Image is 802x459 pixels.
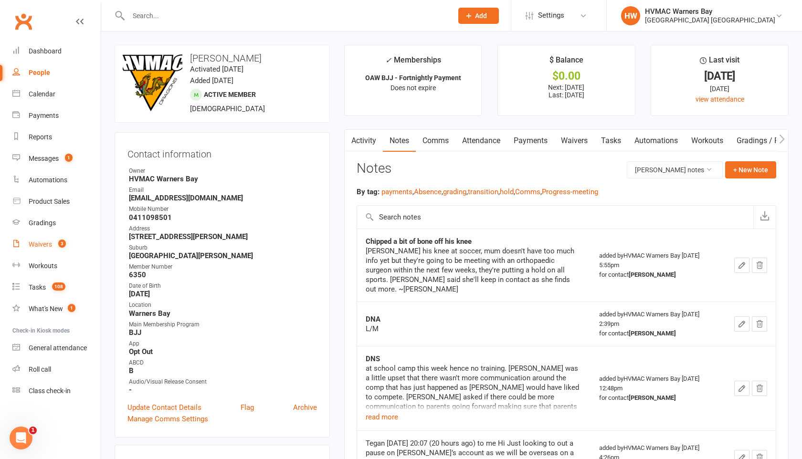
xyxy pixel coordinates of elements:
[645,7,775,16] div: HVMAC Warners Bay
[366,237,472,246] strong: Chipped a bit of bone off his knee
[381,186,412,198] button: payments
[129,205,317,214] div: Mobile Number
[366,246,582,294] div: [PERSON_NAME] his knee at soccer, mum doesn't have too much info yet but they're going to be meet...
[129,213,317,222] strong: 0411098501
[366,411,398,423] button: read more
[29,47,62,55] div: Dashboard
[383,130,416,152] a: Notes
[442,188,443,196] span: ,
[12,277,101,298] a: Tasks 108
[129,320,317,329] div: Main Membership Program
[357,188,380,196] strong: By tag:
[52,282,65,291] span: 108
[514,188,515,196] span: ,
[29,133,52,141] div: Reports
[129,167,317,176] div: Owner
[129,262,317,271] div: Member Number
[466,188,468,196] span: ,
[129,366,317,375] strong: B
[443,186,466,198] button: grading
[599,251,717,280] div: added by HVMAC Warners Bay [DATE] 5:55pm
[599,374,717,403] div: added by HVMAC Warners Bay [DATE] 12:48pm
[29,155,59,162] div: Messages
[123,53,182,113] img: image1678863440.png
[241,402,254,413] a: Flag
[366,355,380,363] strong: DNS
[29,387,71,395] div: Class check-in
[599,393,717,403] div: for contact
[10,427,32,449] iframe: Intercom live chat
[190,76,233,85] time: Added [DATE]
[549,54,583,71] div: $ Balance
[390,84,436,92] span: Does not expire
[599,329,717,338] div: for contact
[29,283,46,291] div: Tasks
[507,71,626,81] div: $0.00
[190,104,265,113] span: [DEMOGRAPHIC_DATA]
[12,83,101,105] a: Calendar
[345,130,383,152] a: Activity
[12,191,101,212] a: Product Sales
[385,56,391,65] i: ✓
[12,148,101,169] a: Messages 1
[12,126,101,148] a: Reports
[65,154,73,162] span: 1
[29,365,51,373] div: Roll call
[621,6,640,25] div: HW
[29,305,63,313] div: What's New
[475,12,487,20] span: Add
[12,359,101,380] a: Roll call
[129,386,317,394] strong: -
[458,8,499,24] button: Add
[126,9,446,22] input: Search...
[129,282,317,291] div: Date of Birth
[542,186,598,198] button: Progress-meeting
[190,65,243,73] time: Activated [DATE]
[629,271,676,278] strong: [PERSON_NAME]
[12,212,101,234] a: Gradings
[12,105,101,126] a: Payments
[12,380,101,402] a: Class kiosk mode
[293,402,317,413] a: Archive
[129,339,317,348] div: App
[594,130,628,152] a: Tasks
[129,224,317,233] div: Address
[500,186,514,198] button: hold
[129,290,317,298] strong: [DATE]
[660,71,780,81] div: [DATE]
[660,83,780,94] div: [DATE]
[540,188,542,196] span: ,
[12,169,101,191] a: Automations
[58,240,66,248] span: 3
[29,344,87,352] div: General attendance
[725,161,776,178] button: + New Note
[29,112,59,119] div: Payments
[129,328,317,337] strong: BJJ
[12,41,101,62] a: Dashboard
[129,377,317,386] div: Audio/Visual Release Consent
[29,198,70,205] div: Product Sales
[68,304,75,312] span: 1
[129,301,317,310] div: Location
[412,188,414,196] span: ,
[645,16,775,24] div: [GEOGRAPHIC_DATA] [GEOGRAPHIC_DATA]
[366,315,380,323] strong: DNA
[11,10,35,33] a: Clubworx
[129,251,317,260] strong: [GEOGRAPHIC_DATA][PERSON_NAME]
[129,232,317,241] strong: [STREET_ADDRESS][PERSON_NAME]
[538,5,564,26] span: Settings
[366,364,582,430] div: at school camp this week hence no training. [PERSON_NAME] was a little upset that there wasn't mo...
[204,91,256,98] span: Active member
[29,262,57,270] div: Workouts
[12,298,101,320] a: What's New1
[129,271,317,279] strong: 6350
[127,402,201,413] a: Update Contact Details
[455,130,507,152] a: Attendance
[357,161,391,178] h3: Notes
[416,130,455,152] a: Comms
[123,53,322,63] h3: [PERSON_NAME]
[12,255,101,277] a: Workouts
[629,330,676,337] strong: [PERSON_NAME]
[700,54,739,71] div: Last visit
[385,54,441,72] div: Memberships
